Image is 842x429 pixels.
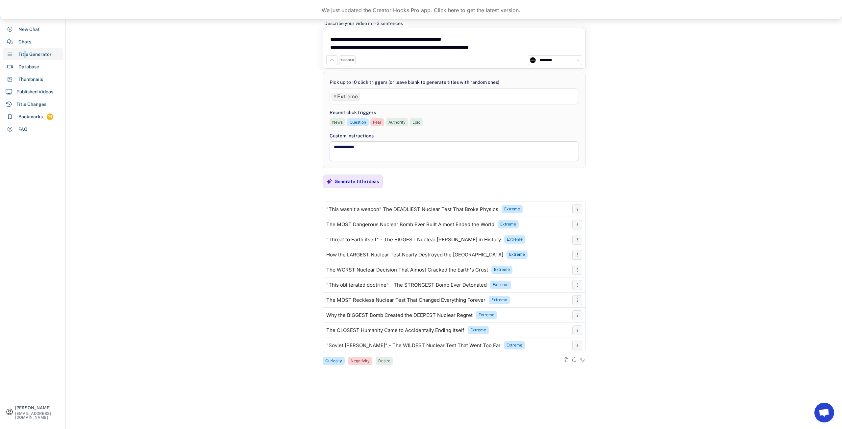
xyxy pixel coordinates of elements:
[507,343,522,348] div: Extreme
[326,222,494,227] div: The MOST Dangerous Nuclear Bomb Ever Built Almost Ended the World
[18,26,40,33] div: New Chat
[388,120,406,125] div: Authority
[332,120,343,125] div: News
[47,114,53,120] div: 24
[18,76,43,83] div: Thumbnails
[326,328,464,333] div: The CLOSEST Humanity Came to Accidentally Ending Itself
[18,126,28,133] div: FAQ
[378,358,390,364] div: Desire
[326,343,501,348] div: "Soviet [PERSON_NAME]" - The WILDEST Nuclear Test That Went Too Far
[334,94,336,99] span: ×
[340,58,354,62] div: TRIGGER
[326,252,503,257] div: How the LARGEST Nuclear Test Nearly Destroyed the [GEOGRAPHIC_DATA]
[334,179,379,184] div: Generate title ideas
[326,237,501,242] div: "Threat to Earth itself" - The BIGGEST Nuclear [PERSON_NAME] in History
[326,282,487,288] div: "This obliterated doctrine" - The STRONGEST Bomb Ever Detonated
[504,206,520,212] div: Extreme
[530,57,536,63] img: channels4_profile.jpg
[18,113,43,120] div: Bookmarks
[16,88,53,95] div: Published Videos
[351,358,370,364] div: Negativity
[330,79,499,86] div: Pick up to 10 click triggers (or leave blank to generate titles with random ones)
[412,120,420,125] div: Epic
[18,51,52,58] div: Title Generator
[500,222,516,227] div: Extreme
[493,282,508,288] div: Extreme
[509,252,525,257] div: Extreme
[15,412,60,419] div: [EMAIL_ADDRESS][DOMAIN_NAME]
[15,406,60,410] div: [PERSON_NAME]
[330,109,376,116] div: Recent click triggers
[373,120,382,125] div: Fear
[326,267,488,273] div: The WORST Nuclear Decision That Almost Cracked the Earth's Crust
[330,132,579,139] div: Custom instructions
[507,237,523,242] div: Extreme
[494,267,510,273] div: Extreme
[326,298,485,303] div: The MOST Reckless Nuclear Test That Changed Everything Forever
[326,207,498,212] div: "This wasn't a weapon" The DEADLIEST Nuclear Test That Broke Physics
[18,38,31,45] div: Chats
[18,63,39,70] div: Database
[491,297,507,303] div: Extreme
[479,312,494,318] div: Extreme
[324,20,403,26] div: Describe your video in 1-3 sentences
[325,358,342,364] div: Curiosity
[470,327,486,333] div: Extreme
[332,93,360,101] li: Extreme
[326,313,473,318] div: Why the BIGGEST Bomb Created the DEEPEST Nuclear Regret
[16,101,46,108] div: Title Changes
[814,403,834,422] a: Open chat
[350,120,366,125] div: Question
